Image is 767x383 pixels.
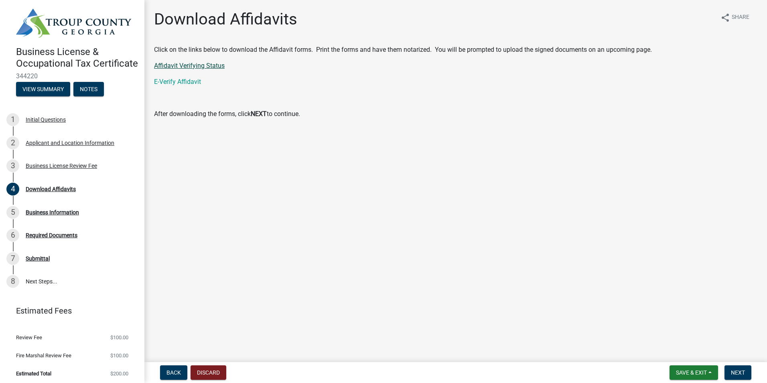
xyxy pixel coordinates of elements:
button: Next [724,365,751,380]
img: Troup County, Georgia [16,8,132,38]
span: Review Fee [16,335,42,340]
div: 2 [6,136,19,149]
span: Save & Exit [676,369,707,376]
div: 7 [6,252,19,265]
div: Applicant and Location Information [26,140,114,146]
a: Estimated Fees [6,303,132,319]
div: 1 [6,113,19,126]
div: Required Documents [26,232,77,238]
span: Share [732,13,749,22]
span: 344220 [16,72,128,80]
wm-modal-confirm: Notes [73,87,104,93]
button: Notes [73,82,104,96]
button: View Summary [16,82,70,96]
a: Affidavit Verifying Status [154,62,225,69]
button: Save & Exit [670,365,718,380]
a: E-Verify Affidavit [154,78,201,86]
h1: Download Affidavits [154,10,297,29]
span: $100.00 [110,353,128,358]
button: Discard [191,365,226,380]
span: $100.00 [110,335,128,340]
span: Next [731,369,745,376]
h4: Business License & Occupational Tax Certificate [16,46,138,69]
div: 4 [6,183,19,196]
div: 6 [6,229,19,242]
button: shareShare [714,10,756,25]
i: share [720,13,730,22]
button: Back [160,365,187,380]
p: Click on the links below to download the Affidavit forms. Print the forms and have them notarized... [154,45,757,55]
div: Business Information [26,210,79,215]
div: 8 [6,275,19,288]
div: Submittal [26,256,50,261]
div: Initial Questions [26,117,66,122]
span: Back [166,369,181,376]
div: 3 [6,159,19,172]
p: After downloading the forms, click to continue. [154,109,757,119]
span: $200.00 [110,371,128,376]
span: Fire Marshal Review Fee [16,353,71,358]
div: Download Affidavits [26,186,76,192]
strong: NEXT [251,110,267,118]
div: 5 [6,206,19,219]
div: Business License Review Fee [26,163,97,169]
wm-modal-confirm: Summary [16,87,70,93]
span: Estimated Total [16,371,51,376]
